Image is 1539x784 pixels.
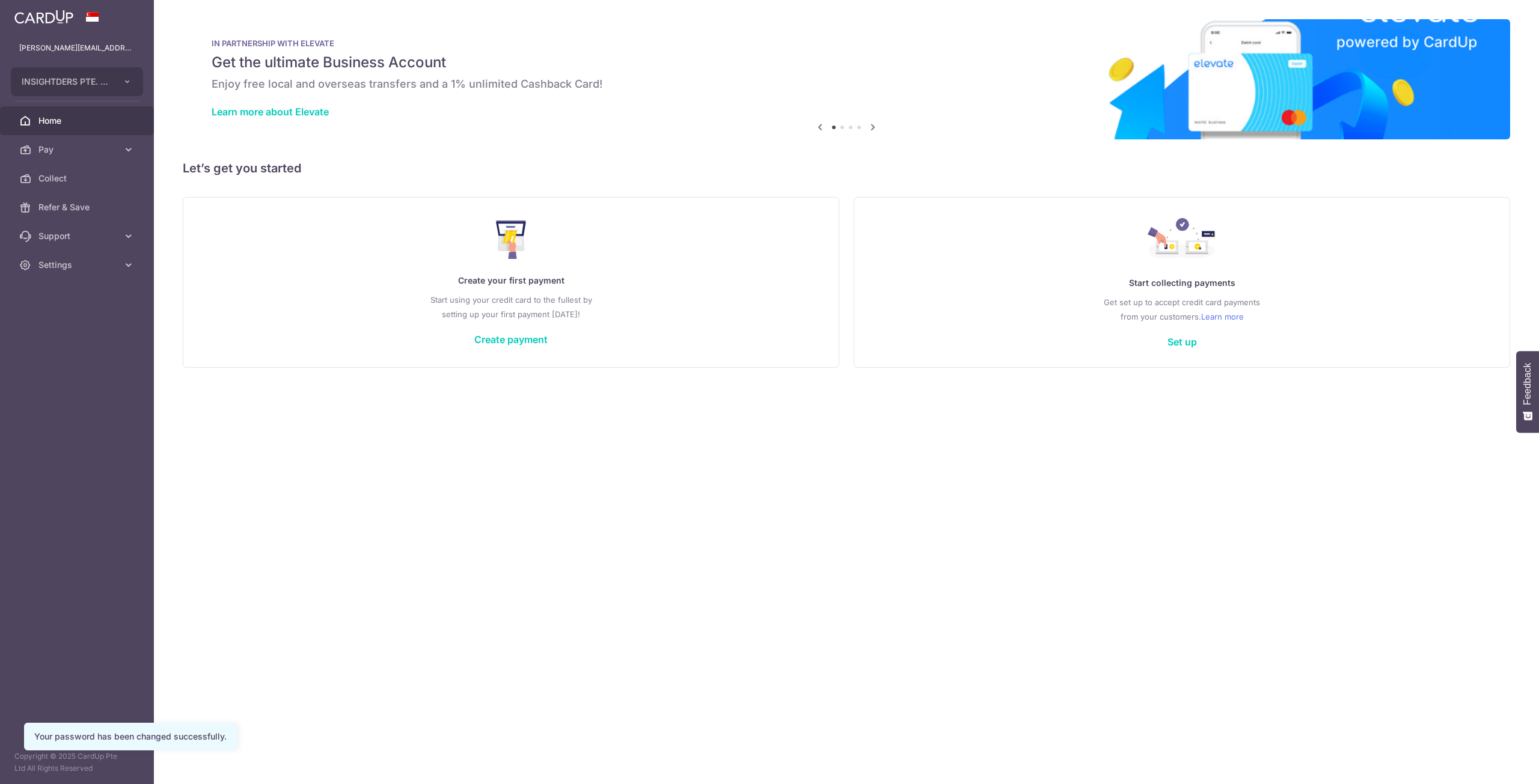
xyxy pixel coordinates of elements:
p: [PERSON_NAME][EMAIL_ADDRESS][DOMAIN_NAME] [19,42,135,54]
button: Feedback - Show survey [1516,351,1539,433]
p: IN PARTNERSHIP WITH ELEVATE [212,38,1481,48]
h6: Enjoy free local and overseas transfers and a 1% unlimited Cashback Card! [212,77,1481,91]
button: INSIGHTDERS PTE. LTD. [11,67,143,96]
span: Support [38,230,118,242]
img: CardUp [14,10,73,24]
h5: Let’s get you started [183,159,1510,178]
span: Refer & Save [38,201,118,213]
span: Feedback [1522,363,1533,405]
span: Collect [38,172,118,184]
h5: Get the ultimate Business Account [212,53,1481,72]
img: Make Payment [496,220,527,259]
a: Set up [1167,336,1197,348]
p: Create your first payment [207,273,815,288]
img: Collect Payment [1148,218,1216,261]
p: Start using your credit card to the fullest by setting up your first payment [DATE]! [207,293,815,321]
p: Get set up to accept credit card payments from your customers. [878,295,1485,324]
div: Your password has been changed successfully. [34,731,227,743]
span: Home [38,115,118,127]
span: Settings [38,259,118,271]
a: Learn more [1201,309,1244,324]
a: Learn more about Elevate [212,106,329,118]
span: Pay [38,144,118,156]
p: Start collecting payments [878,276,1485,290]
span: INSIGHTDERS PTE. LTD. [22,76,111,88]
a: Create payment [474,333,548,345]
img: Renovation banner [183,19,1510,139]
